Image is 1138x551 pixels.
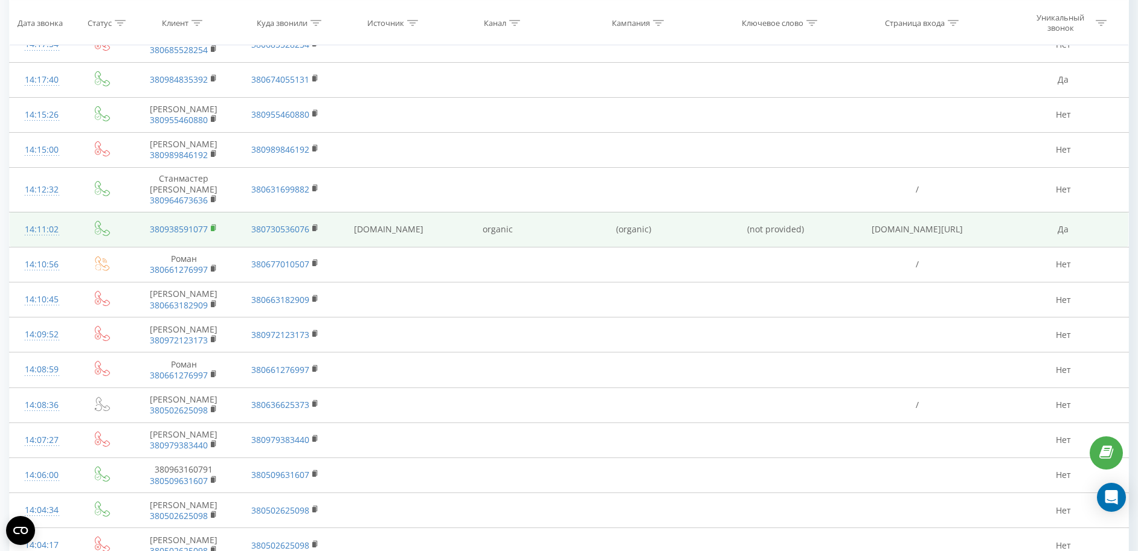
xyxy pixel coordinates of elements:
[6,516,35,545] button: Open CMP widget
[150,299,208,311] a: 380663182909
[251,183,309,195] a: 380631699882
[251,364,309,375] a: 380661276997
[22,68,62,92] div: 14:17:40
[22,428,62,452] div: 14:07:27
[251,223,309,235] a: 380730536076
[837,387,998,422] td: /
[251,505,309,516] a: 380502625098
[251,74,309,85] a: 380674055131
[150,475,208,486] a: 380509631607
[998,168,1128,212] td: Нет
[150,369,208,381] a: 380661276997
[150,114,208,126] a: 380955460880
[150,264,208,275] a: 380661276997
[131,168,237,212] td: Станмастер [PERSON_NAME]
[131,97,237,132] td: [PERSON_NAME]
[251,434,309,445] a: 380979383440
[150,223,208,235] a: 380938591077
[998,457,1128,492] td: Нет
[251,329,309,340] a: 380972123173
[251,469,309,480] a: 380509631607
[131,493,237,528] td: [PERSON_NAME]
[484,18,506,28] div: Канал
[885,18,945,28] div: Страница входа
[22,103,62,127] div: 14:15:26
[150,74,208,85] a: 380984835392
[150,404,208,416] a: 380502625098
[131,387,237,422] td: [PERSON_NAME]
[251,258,309,270] a: 380677010507
[22,393,62,417] div: 14:08:36
[333,212,443,247] td: [DOMAIN_NAME]
[251,399,309,410] a: 380636625373
[715,212,836,247] td: (not provided)
[131,317,237,352] td: [PERSON_NAME]
[998,282,1128,317] td: Нет
[150,510,208,521] a: 380502625098
[251,294,309,305] a: 380663182909
[443,212,553,247] td: organic
[251,144,309,155] a: 380989846192
[998,132,1128,167] td: Нет
[998,62,1128,97] td: Да
[131,422,237,457] td: [PERSON_NAME]
[150,439,208,451] a: 380979383440
[1097,483,1126,512] div: Open Intercom Messenger
[131,247,237,282] td: Роман
[22,178,62,202] div: 14:12:32
[131,352,237,387] td: Роман
[998,97,1128,132] td: Нет
[22,218,62,241] div: 14:11:02
[257,18,307,28] div: Куда звонили
[88,18,112,28] div: Статус
[22,463,62,487] div: 14:06:00
[18,18,63,28] div: Дата звонка
[998,493,1128,528] td: Нет
[150,149,208,161] a: 380989846192
[998,212,1128,247] td: Да
[251,109,309,120] a: 380955460880
[150,194,208,206] a: 380964673636
[22,288,62,311] div: 14:10:45
[22,323,62,346] div: 14:09:52
[837,212,998,247] td: [DOMAIN_NAME][URL]
[612,18,650,28] div: Кампания
[998,422,1128,457] td: Нет
[251,540,309,551] a: 380502625098
[131,457,237,492] td: 380963160791
[150,44,208,56] a: 380685528254
[553,212,715,247] td: (organic)
[22,358,62,381] div: 14:08:59
[837,247,998,282] td: /
[150,334,208,346] a: 380972123173
[22,138,62,162] div: 14:15:00
[998,247,1128,282] td: Нет
[22,498,62,522] div: 14:04:34
[251,39,309,50] a: 380685528254
[22,253,62,276] div: 14:10:56
[1028,13,1093,33] div: Уникальный звонок
[131,132,237,167] td: [PERSON_NAME]
[742,18,803,28] div: Ключевое слово
[131,282,237,317] td: [PERSON_NAME]
[998,317,1128,352] td: Нет
[998,387,1128,422] td: Нет
[998,352,1128,387] td: Нет
[367,18,404,28] div: Источник
[837,168,998,212] td: /
[162,18,188,28] div: Клиент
